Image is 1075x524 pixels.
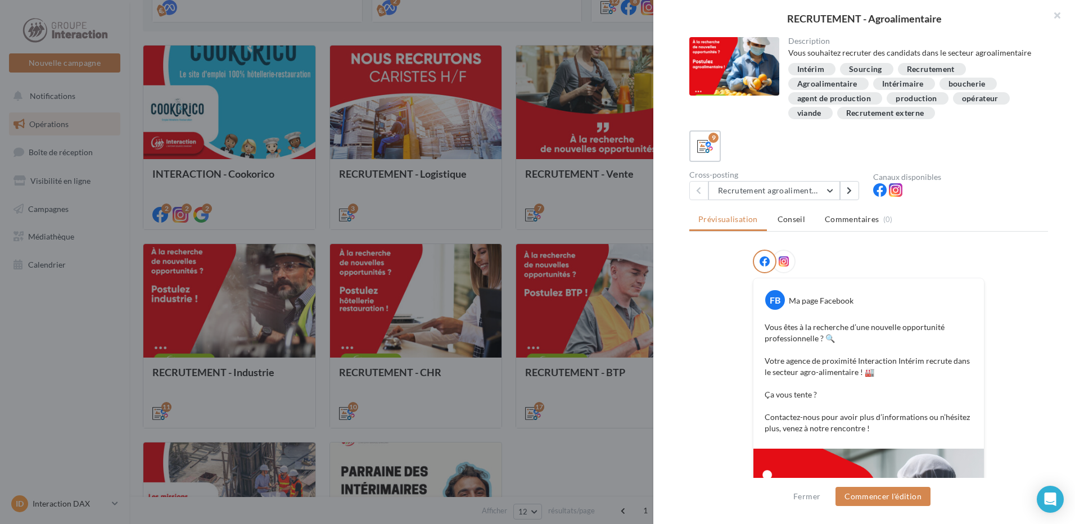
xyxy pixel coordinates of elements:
[778,214,805,224] span: Conseil
[907,65,955,74] div: Recrutement
[948,80,986,88] div: boucherie
[825,214,879,225] span: Commentaires
[789,490,825,503] button: Fermer
[797,94,871,103] div: agent de production
[882,80,924,88] div: Intérimaire
[788,47,1040,58] div: Vous souhaitez recruter des candidats dans le secteur agroalimentaire
[708,181,840,200] button: Recrutement agroalimentaire 1
[708,133,719,143] div: 9
[765,322,973,434] p: Vous êtes à la recherche d’une nouvelle opportunité professionnelle ? 🔍 Votre agence de proximité...
[789,295,853,306] div: Ma page Facebook
[835,487,931,506] button: Commencer l'édition
[849,65,882,74] div: Sourcing
[797,80,857,88] div: Agroalimentaire
[765,290,785,310] div: FB
[797,109,821,118] div: viande
[846,109,924,118] div: Recrutement externe
[1037,486,1064,513] div: Open Intercom Messenger
[883,215,893,224] span: (0)
[797,65,824,74] div: Intérim
[896,94,937,103] div: production
[689,171,864,179] div: Cross-posting
[962,94,999,103] div: opérateur
[788,37,1040,45] div: Description
[671,13,1057,24] div: RECRUTEMENT - Agroalimentaire
[873,173,1048,181] div: Canaux disponibles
